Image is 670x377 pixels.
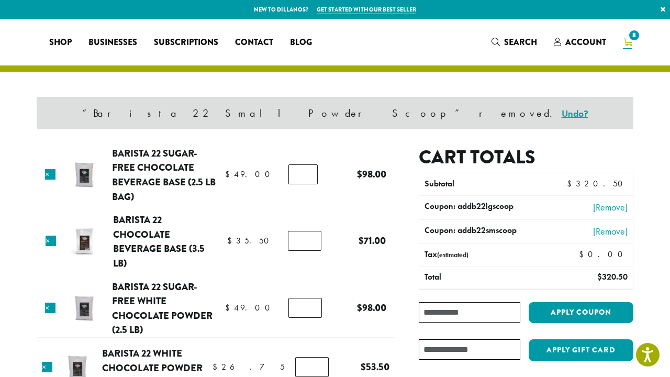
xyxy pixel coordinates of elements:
[361,360,366,374] span: $
[419,146,633,169] h2: Cart totals
[290,36,312,49] span: Blog
[288,231,321,251] input: Product quantity
[419,244,571,266] th: Tax
[295,357,329,377] input: Product quantity
[213,361,221,372] span: $
[113,213,205,270] a: Barista 22 Chocolate Beverage Base (3.5 lb)
[529,339,633,361] button: Apply Gift Card
[68,225,102,259] img: Barista 22 Chocolate Beverage Base
[46,236,56,246] a: Remove this item
[567,178,628,189] bdi: 320.50
[597,271,602,282] span: $
[565,36,606,48] span: Account
[529,302,633,324] button: Apply coupon
[45,169,55,180] a: Remove this item
[567,178,576,189] span: $
[562,107,588,119] a: Undo?
[154,36,218,49] span: Subscriptions
[235,36,273,49] span: Contact
[419,267,548,289] th: Total
[597,271,628,282] bdi: 320.50
[437,250,468,259] small: (estimated)
[553,224,628,238] a: [Remove]
[225,169,234,180] span: $
[42,362,52,372] a: Remove this item
[225,302,275,313] bdi: 49.00
[227,235,236,246] span: $
[45,303,55,313] a: Remove this item
[37,97,633,129] div: “Barista 22 Small Powder Scoop” removed.
[227,235,274,246] bdi: 35.50
[419,196,548,219] th: Coupon: addb22lgscoop
[359,234,364,248] span: $
[288,164,317,184] input: Product quantity
[357,301,362,315] span: $
[579,249,588,260] span: $
[112,280,213,337] a: Barista 22 Sugar-Free White Chocolate Powder (2.5 lb)
[67,158,101,192] img: Barista 22 Sugar-Free Chocolate Beverage Base
[41,34,80,51] a: Shop
[553,200,628,214] a: [Remove]
[49,36,72,49] span: Shop
[627,28,641,42] span: 8
[419,220,548,243] th: Coupon: addb22smscoop
[357,301,386,315] bdi: 98.00
[225,302,234,313] span: $
[112,146,216,204] a: Barista 22 Sugar-Free Chocolate Beverage Base (2.5 lb bag)
[419,173,548,195] th: Subtotal
[359,234,386,248] bdi: 71.00
[361,360,389,374] bdi: 53.50
[225,169,275,180] bdi: 49.00
[67,291,101,325] img: Barista 22 Sugar Free White Chocolate Powder
[504,36,537,48] span: Search
[88,36,137,49] span: Businesses
[483,34,545,51] a: Search
[579,249,628,260] bdi: 0.00
[213,361,285,372] bdi: 26.75
[357,167,362,181] span: $
[317,5,416,14] a: Get started with our best seller
[357,167,386,181] bdi: 98.00
[288,298,322,318] input: Product quantity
